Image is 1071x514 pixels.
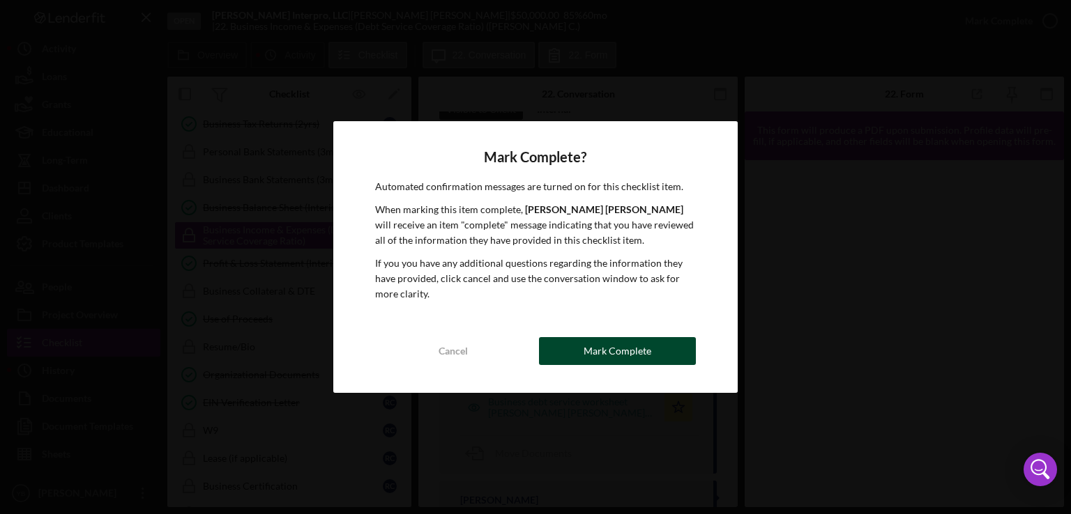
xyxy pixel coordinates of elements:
button: Mark Complete [539,337,696,365]
p: Automated confirmation messages are turned on for this checklist item. [375,179,697,194]
p: If you you have any additional questions regarding the information they have provided, click canc... [375,256,697,302]
div: Open Intercom Messenger [1024,453,1057,486]
h4: Mark Complete? [375,149,697,165]
p: When marking this item complete, will receive an item "complete" message indicating that you have... [375,202,697,249]
b: [PERSON_NAME] [PERSON_NAME] [525,203,683,215]
div: Cancel [439,337,468,365]
div: Mark Complete [584,337,651,365]
button: Cancel [375,337,532,365]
